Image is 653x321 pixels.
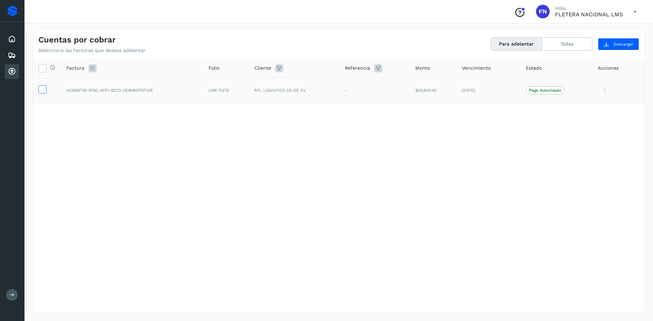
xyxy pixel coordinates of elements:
td: [DATE] [456,78,520,103]
button: Todas [542,38,592,50]
h4: Cuentas por cobrar [38,35,116,45]
div: Cuentas por cobrar [5,64,19,79]
span: Monto [415,65,430,72]
td: $33,600.00 [410,78,456,103]
td: RFL LOGISTICS SA DE CV [249,78,340,103]
p: Selecciona las facturas que deseas adelantar [38,48,146,53]
p: FLETERA NACIONAL LMS [555,11,623,18]
span: Factura [66,65,84,72]
div: Inicio [5,32,19,47]
span: Estado [526,65,542,72]
span: Referencia [345,65,370,72]
button: Para adelantar [491,38,542,50]
td: LMS 11279 [203,78,249,103]
td: - [339,78,410,103]
span: Acciones [598,65,619,72]
span: Cliente [254,65,271,72]
button: Descargar [598,38,639,50]
div: Embarques [5,48,19,63]
td: AC456F7B-5F9C-47F1-8D72-0E8080FDF30E [61,78,203,103]
p: Hola, [555,5,623,11]
span: Vencimiento [462,65,491,72]
span: Descargar [613,41,633,47]
p: Pago Autorizado [529,88,561,93]
span: Folio [208,65,219,72]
